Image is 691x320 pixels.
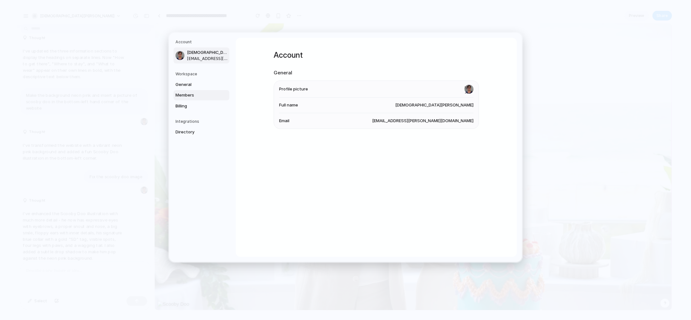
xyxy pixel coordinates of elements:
span: Directory [175,129,217,135]
a: Our Wedding [22,30,56,42]
span: Full name [279,102,298,108]
span: Profile picture [279,86,308,92]
span: [EMAIL_ADDRESS][PERSON_NAME][DOMAIN_NAME] [372,117,473,124]
h5: Workspace [175,71,229,77]
a: [DEMOGRAPHIC_DATA][PERSON_NAME][EMAIL_ADDRESS][PERSON_NAME][DOMAIN_NAME] [174,47,229,63]
a: General [174,79,229,89]
h1: Account [274,49,479,61]
h5: Integrations [175,119,229,124]
a: Directory [174,127,229,137]
a: Billing [174,101,229,111]
h5: Account [175,39,229,45]
a: [DEMOGRAPHIC_DATA] & [PERSON_NAME] [207,21,338,51]
span: [DEMOGRAPHIC_DATA][PERSON_NAME] [187,49,228,56]
a: Members [174,90,229,100]
span: General [175,81,217,88]
span: [EMAIL_ADDRESS][PERSON_NAME][DOMAIN_NAME] [187,55,228,61]
span: Email [279,117,289,124]
span: Billing [175,103,217,109]
h2: General [274,69,479,77]
span: [DEMOGRAPHIC_DATA][PERSON_NAME] [395,102,473,108]
span: Members [175,92,217,98]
